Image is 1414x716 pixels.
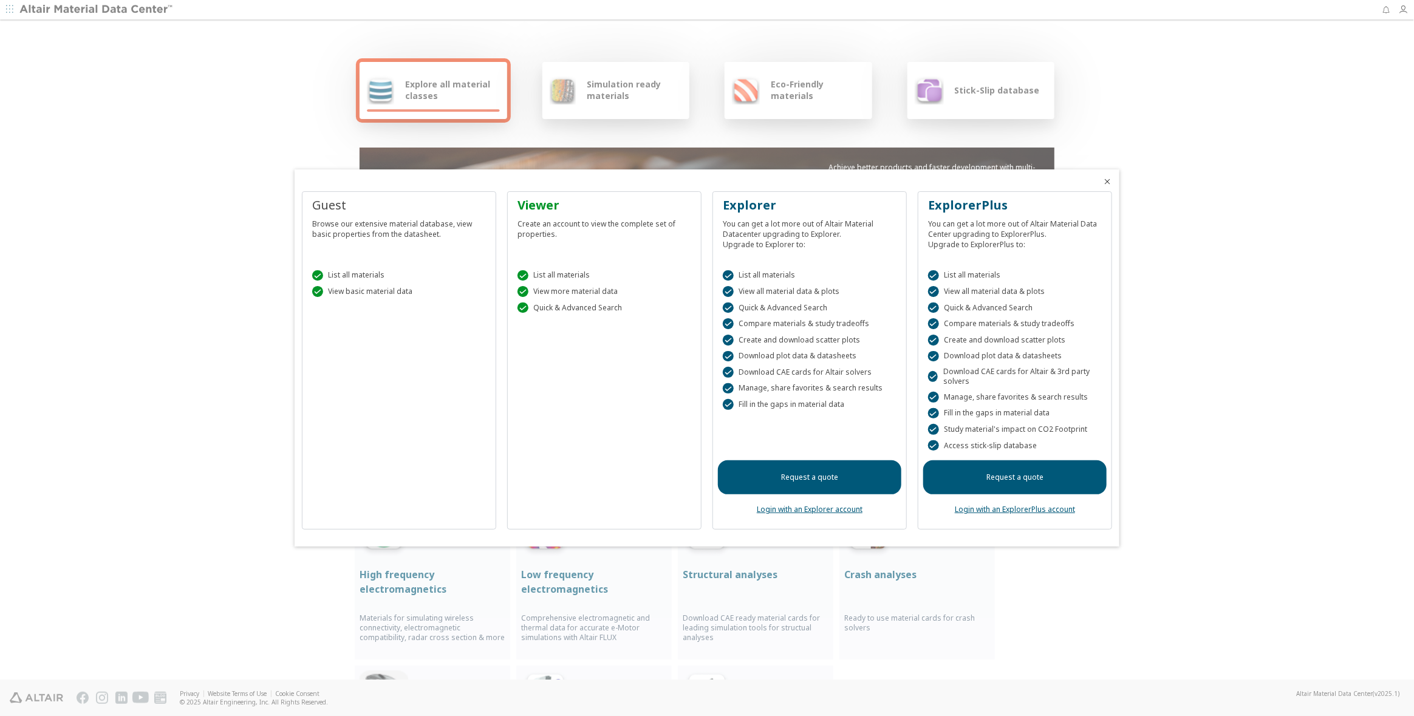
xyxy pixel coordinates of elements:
a: Login with an ExplorerPlus account [955,504,1075,514]
div:  [928,408,939,419]
div:  [723,383,734,394]
a: Request a quote [923,460,1107,494]
div: List all materials [312,270,486,281]
div: View all material data & plots [928,286,1102,297]
div: Quick & Advanced Search [517,302,691,313]
div: Study material's impact on CO2 Footprint [928,424,1102,435]
div: Create and download scatter plots [723,335,897,346]
div: Access stick-slip database [928,440,1102,451]
div:  [723,318,734,329]
div:  [928,351,939,362]
div:  [517,302,528,313]
div: Download plot data & datasheets [928,351,1102,362]
div: Browse our extensive material database, view basic properties from the datasheet. [312,214,486,239]
div:  [928,371,938,382]
div: Fill in the gaps in material data [723,399,897,410]
div:  [928,335,939,346]
div: Quick & Advanced Search [928,302,1102,313]
div: Compare materials & study tradeoffs [928,318,1102,329]
div: Download CAE cards for Altair & 3rd party solvers [928,367,1102,386]
div: View all material data & plots [723,286,897,297]
div: View more material data [517,286,691,297]
div:  [928,286,939,297]
div:  [723,367,734,378]
div:  [928,440,939,451]
div: Create and download scatter plots [928,335,1102,346]
div: Download plot data & datasheets [723,351,897,362]
div: List all materials [517,270,691,281]
div:  [517,270,528,281]
div:  [723,270,734,281]
button: Close [1102,177,1112,186]
a: Request a quote [718,460,901,494]
div: View basic material data [312,286,486,297]
div: ExplorerPlus [928,197,1102,214]
div:  [723,399,734,410]
div:  [928,318,939,329]
div: Guest [312,197,486,214]
div:  [723,302,734,313]
div:  [723,351,734,362]
a: Login with an Explorer account [757,504,862,514]
div: List all materials [723,270,897,281]
div: Create an account to view the complete set of properties. [517,214,691,239]
div: Fill in the gaps in material data [928,408,1102,419]
div:  [312,270,323,281]
div:  [928,270,939,281]
div:  [928,424,939,435]
div:  [312,286,323,297]
div: Viewer [517,197,691,214]
div: Manage, share favorites & search results [928,392,1102,403]
div: Compare materials & study tradeoffs [723,318,897,329]
div: Explorer [723,197,897,214]
div: List all materials [928,270,1102,281]
div:  [928,302,939,313]
div: Download CAE cards for Altair solvers [723,367,897,378]
div:  [723,286,734,297]
div: Quick & Advanced Search [723,302,897,313]
div: You can get a lot more out of Altair Material Datacenter upgrading to Explorer. Upgrade to Explor... [723,214,897,250]
div:  [517,286,528,297]
div:  [928,392,939,403]
div: You can get a lot more out of Altair Material Data Center upgrading to ExplorerPlus. Upgrade to E... [928,214,1102,250]
div: Manage, share favorites & search results [723,383,897,394]
div:  [723,335,734,346]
